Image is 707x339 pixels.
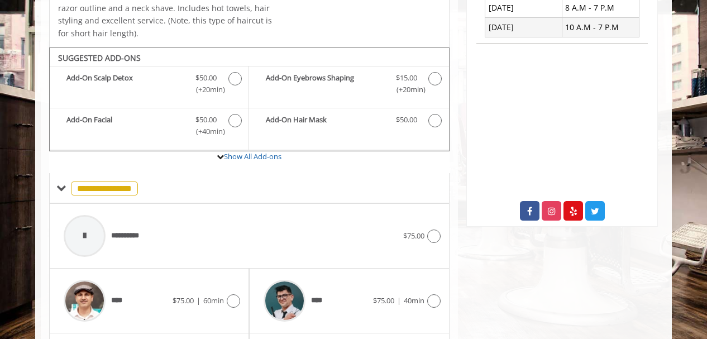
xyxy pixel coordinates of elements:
td: 10 A.M - 7 P.M [562,18,639,37]
span: $75.00 [403,231,424,241]
span: (+40min ) [190,126,223,137]
label: Add-On Hair Mask [255,114,443,130]
span: $75.00 [373,295,394,305]
td: [DATE] [485,18,562,37]
label: Add-On Facial [55,114,243,140]
b: Add-On Scalp Detox [66,72,184,96]
span: | [397,295,401,305]
span: (+20min ) [390,84,423,96]
span: $75.00 [173,295,194,305]
b: SUGGESTED ADD-ONS [58,52,141,63]
b: Add-On Facial [66,114,184,137]
span: $50.00 [396,114,417,126]
span: 60min [203,295,224,305]
div: The Made Man Senior Barber Haircut And Beard Trim Add-onS [49,47,450,151]
span: $50.00 [195,72,217,84]
span: 40min [404,295,424,305]
span: $15.00 [396,72,417,84]
b: Add-On Eyebrows Shaping [266,72,384,96]
label: Add-On Eyebrows Shaping [255,72,443,98]
span: (+20min ) [190,84,223,96]
b: Add-On Hair Mask [266,114,384,127]
span: | [197,295,200,305]
label: Add-On Scalp Detox [55,72,243,98]
span: $50.00 [195,114,217,126]
a: Show All Add-ons [224,151,281,161]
